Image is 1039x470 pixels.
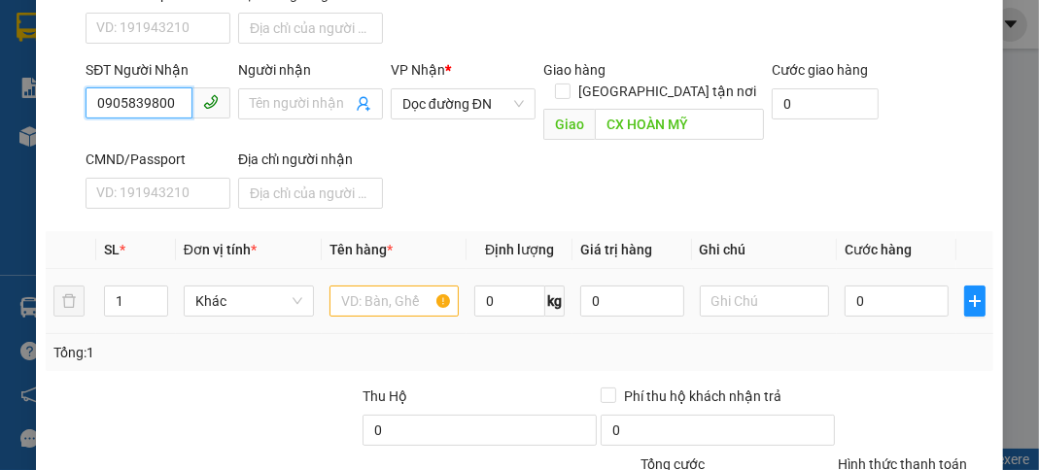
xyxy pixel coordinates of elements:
input: Địa chỉ của người nhận [238,178,383,209]
span: Giao hàng [543,62,606,78]
span: Dọc đường ĐN [402,89,524,118]
strong: [PERSON_NAME]: [114,54,235,73]
span: VP Chư Prông [103,127,250,154]
strong: 0901 936 968 [13,94,108,113]
div: Người nhận [238,59,383,81]
span: Khác [195,286,302,316]
div: Tổng: 1 [53,342,402,363]
input: VD: Bàn, Ghế [329,285,460,317]
span: Giá trị hàng [580,242,652,257]
span: Cước hàng [845,242,912,257]
span: Tên hàng [329,242,393,257]
span: user-add [356,96,371,112]
span: Phí thu hộ khách nhận trả [616,386,789,407]
span: Thu Hộ [363,388,407,404]
span: Giao [543,109,595,140]
div: SĐT Người Nhận [86,59,230,81]
input: Cước giao hàng [772,88,879,119]
span: ĐỨC ĐẠT GIA LAI [53,18,242,46]
span: [GEOGRAPHIC_DATA] tận nơi [571,81,764,102]
span: VP Nhận [391,62,445,78]
input: Ghi Chú [700,285,830,317]
div: CMND/Passport [86,149,230,170]
strong: 0901 900 568 [114,54,270,91]
span: VP GỬI: [13,127,97,154]
span: Định lượng [485,242,554,257]
label: Cước giao hàng [772,62,868,78]
span: Đơn vị tính [184,242,257,257]
button: plus [964,285,986,317]
span: phone [203,94,219,110]
button: delete [53,285,85,317]
input: Địa chỉ của người gửi [238,13,383,44]
span: plus [965,293,985,309]
strong: 0931 600 979 [13,54,106,91]
input: 0 [580,285,683,317]
span: kg [545,285,565,317]
strong: 0901 933 179 [114,94,209,113]
input: Dọc đường [595,109,764,140]
th: Ghi chú [692,231,838,269]
strong: Sài Gòn: [13,54,71,73]
span: SL [104,242,120,257]
div: Địa chỉ người nhận [238,149,383,170]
